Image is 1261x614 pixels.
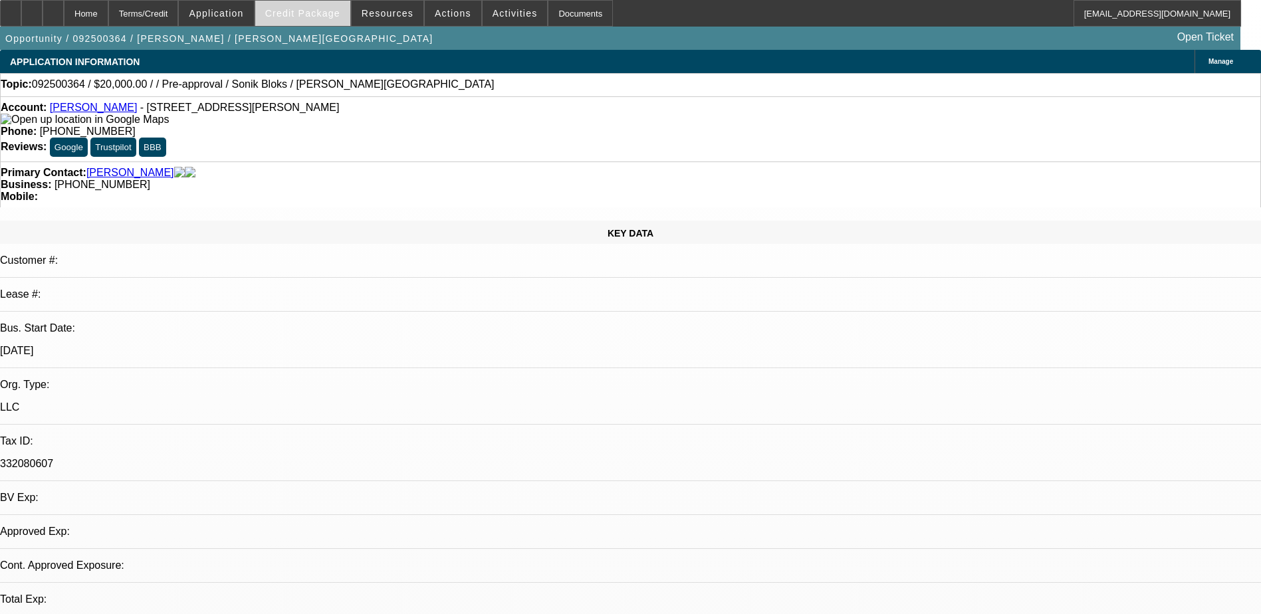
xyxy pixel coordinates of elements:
[1172,26,1239,49] a: Open Ticket
[425,1,481,26] button: Actions
[1,114,169,125] a: View Google Maps
[352,1,423,26] button: Resources
[255,1,350,26] button: Credit Package
[179,1,253,26] button: Application
[1,167,86,179] strong: Primary Contact:
[139,138,166,157] button: BBB
[5,33,433,44] span: Opportunity / 092500364 / [PERSON_NAME] / [PERSON_NAME][GEOGRAPHIC_DATA]
[90,138,136,157] button: Trustpilot
[1,126,37,137] strong: Phone:
[1,191,38,202] strong: Mobile:
[1,102,47,113] strong: Account:
[86,167,174,179] a: [PERSON_NAME]
[50,138,88,157] button: Google
[1,114,169,126] img: Open up location in Google Maps
[493,8,538,19] span: Activities
[265,8,340,19] span: Credit Package
[483,1,548,26] button: Activities
[608,228,653,239] span: KEY DATA
[174,167,185,179] img: facebook-icon.png
[362,8,413,19] span: Resources
[140,102,340,113] span: - [STREET_ADDRESS][PERSON_NAME]
[435,8,471,19] span: Actions
[1,78,32,90] strong: Topic:
[1,141,47,152] strong: Reviews:
[32,78,495,90] span: 092500364 / $20,000.00 / / Pre-approval / Sonik Bloks / [PERSON_NAME][GEOGRAPHIC_DATA]
[185,167,195,179] img: linkedin-icon.png
[1,179,51,190] strong: Business:
[1208,58,1233,65] span: Manage
[10,56,140,67] span: APPLICATION INFORMATION
[189,8,243,19] span: Application
[40,126,136,137] span: [PHONE_NUMBER]
[55,179,150,190] span: [PHONE_NUMBER]
[50,102,138,113] a: [PERSON_NAME]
